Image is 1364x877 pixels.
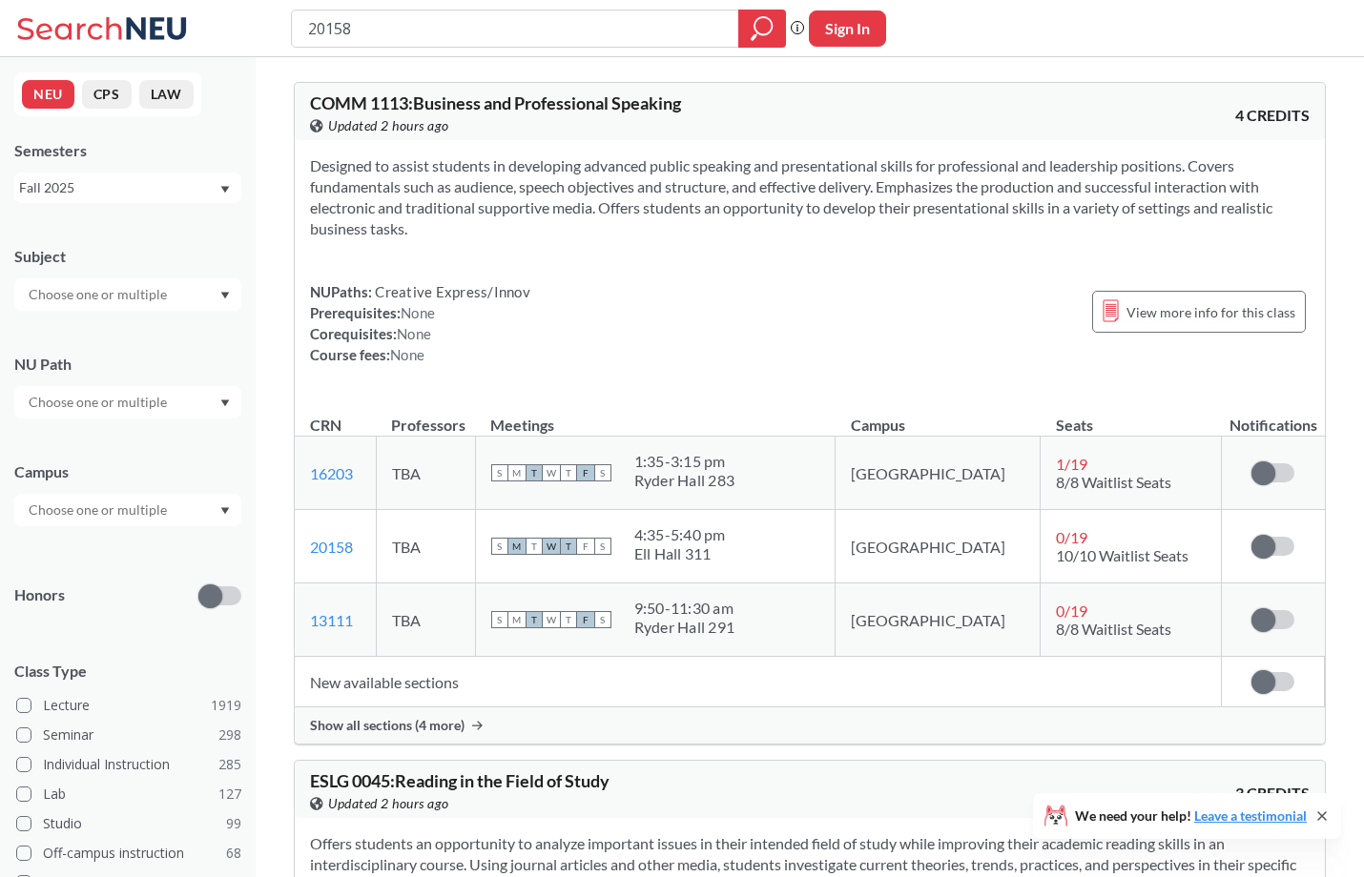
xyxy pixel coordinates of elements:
button: Sign In [809,10,886,47]
input: Choose one or multiple [19,283,179,306]
td: [GEOGRAPHIC_DATA] [836,510,1041,583]
span: S [594,611,611,628]
div: magnifying glass [738,10,786,48]
div: Dropdown arrow [14,386,241,418]
span: T [526,611,543,628]
label: Lecture [16,693,241,718]
span: S [491,538,508,555]
div: Dropdown arrow [14,278,241,311]
span: None [390,346,424,363]
label: Seminar [16,723,241,747]
div: Show all sections (4 more) [295,707,1325,744]
span: W [543,611,560,628]
td: TBA [376,583,475,657]
svg: Dropdown arrow [220,186,230,194]
span: 285 [218,754,241,775]
span: 10/10 Waitlist Seats [1056,546,1188,564]
svg: Dropdown arrow [220,507,230,515]
span: Creative Express/Innov [372,283,530,300]
div: CRN [310,415,341,436]
div: NUPaths: Prerequisites: Corequisites: Course fees: [310,281,530,365]
button: LAW [139,80,194,109]
div: Fall 2025Dropdown arrow [14,173,241,203]
div: 1:35 - 3:15 pm [634,452,735,471]
span: 8/8 Waitlist Seats [1056,620,1171,638]
span: T [560,464,577,481]
span: ESLG 0045 : Reading in the Field of Study [310,770,610,791]
label: Individual Instruction [16,752,241,777]
span: 0 / 19 [1056,528,1087,546]
span: 99 [226,813,241,834]
span: M [508,611,526,628]
div: Campus [14,461,241,482]
span: 3 CREDITS [1235,783,1310,804]
span: W [543,464,560,481]
span: COMM 1113 : Business and Professional Speaking [310,92,681,113]
div: Ell Hall 311 [634,544,726,563]
span: 127 [218,784,241,805]
label: Lab [16,782,241,806]
p: Honors [14,584,65,606]
span: We need your help! [1075,809,1307,823]
span: 4 CREDITS [1235,105,1310,126]
div: 4:35 - 5:40 pm [634,525,726,544]
span: F [577,464,594,481]
span: M [508,538,526,555]
span: Updated 2 hours ago [328,793,449,814]
button: CPS [82,80,132,109]
span: View more info for this class [1126,300,1295,324]
span: S [594,464,611,481]
th: Meetings [475,396,836,437]
section: Designed to assist students in developing advanced public speaking and presentational skills for ... [310,155,1310,239]
td: TBA [376,437,475,510]
a: Leave a testimonial [1194,807,1307,824]
span: 8/8 Waitlist Seats [1056,473,1171,491]
span: S [491,611,508,628]
div: 9:50 - 11:30 am [634,599,735,618]
button: NEU [22,80,74,109]
div: Subject [14,246,241,267]
th: Notifications [1222,396,1325,437]
span: S [491,464,508,481]
span: 298 [218,724,241,745]
th: Seats [1041,396,1222,437]
span: Class Type [14,661,241,682]
span: 1919 [211,695,241,716]
div: NU Path [14,354,241,375]
div: Semesters [14,140,241,161]
span: 68 [226,843,241,864]
svg: magnifying glass [751,15,774,42]
th: Professors [376,396,475,437]
th: Campus [836,396,1041,437]
span: T [560,538,577,555]
span: 1 / 19 [1056,455,1087,473]
span: F [577,611,594,628]
span: 0 / 19 [1056,602,1087,620]
label: Studio [16,811,241,836]
div: Fall 2025 [19,177,218,198]
label: Off-campus instruction [16,841,241,866]
span: T [526,464,543,481]
a: 20158 [310,538,353,556]
td: [GEOGRAPHIC_DATA] [836,583,1041,657]
span: Updated 2 hours ago [328,115,449,136]
span: T [526,538,543,555]
a: 13111 [310,611,353,629]
svg: Dropdown arrow [220,292,230,299]
span: M [508,464,526,481]
td: [GEOGRAPHIC_DATA] [836,437,1041,510]
span: None [397,325,431,342]
svg: Dropdown arrow [220,399,230,407]
input: Choose one or multiple [19,499,179,521]
span: None [401,304,435,321]
a: 16203 [310,464,353,482]
td: New available sections [295,657,1222,707]
input: Class, professor, course number, "phrase" [306,12,725,45]
input: Choose one or multiple [19,391,179,414]
td: TBA [376,510,475,583]
div: Dropdown arrow [14,494,241,526]
div: Ryder Hall 291 [634,618,735,637]
span: S [594,538,611,555]
span: T [560,611,577,628]
span: F [577,538,594,555]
